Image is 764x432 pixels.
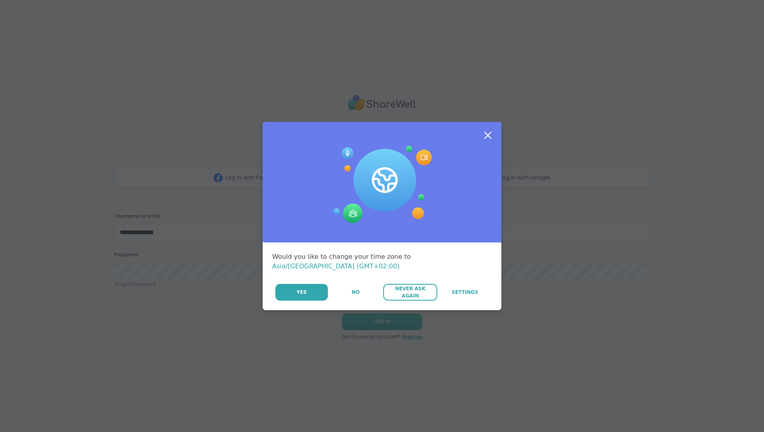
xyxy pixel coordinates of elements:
[296,289,307,296] span: Yes
[329,284,382,301] button: No
[438,284,492,301] a: Settings
[272,252,492,271] div: Would you like to change your time zone to
[387,285,433,299] span: Never Ask Again
[383,284,437,301] button: Never Ask Again
[272,262,400,270] span: Asia/[GEOGRAPHIC_DATA] (GMT+02:00)
[332,146,432,224] img: Session Experience
[352,289,360,296] span: No
[452,289,478,296] span: Settings
[275,284,328,301] button: Yes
